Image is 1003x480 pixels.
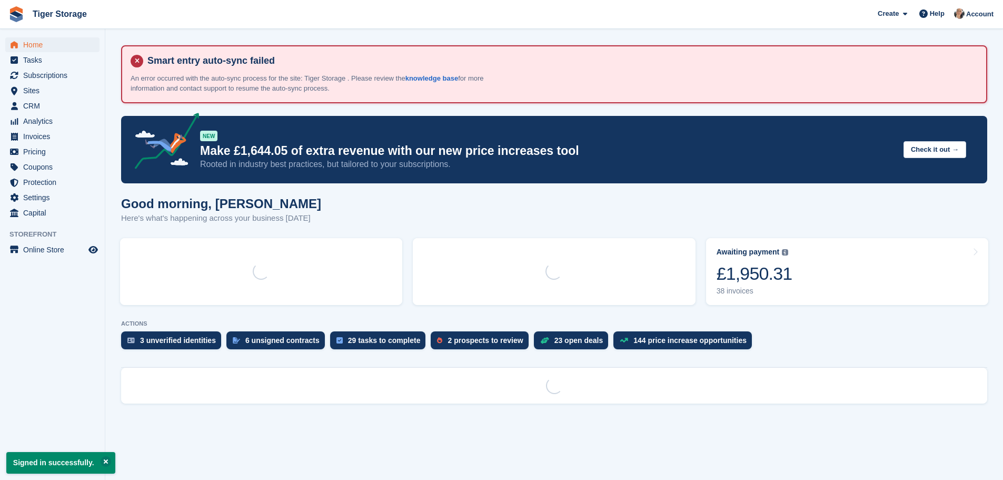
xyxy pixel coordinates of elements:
a: 144 price increase opportunities [613,331,757,355]
span: CRM [23,99,86,113]
span: Capital [23,205,86,220]
a: 23 open deals [534,331,614,355]
h1: Good morning, [PERSON_NAME] [121,197,321,211]
a: menu [5,144,100,159]
a: menu [5,242,100,257]
div: 29 tasks to complete [348,336,421,345]
div: NEW [200,131,217,141]
a: Tiger Storage [28,5,91,23]
span: Sites [23,83,86,98]
span: Create [878,8,899,19]
a: 6 unsigned contracts [226,331,330,355]
span: Protection [23,175,86,190]
div: 38 invoices [717,287,792,296]
div: 6 unsigned contracts [245,336,320,345]
img: task-75834270c22a3079a89374b754ae025e5fb1db73e45f91037f5363f120a921f8.svg [336,337,343,344]
img: Becky Martin [954,8,965,19]
p: ACTIONS [121,320,987,327]
span: Settings [23,190,86,205]
div: £1,950.31 [717,263,792,285]
a: knowledge base [405,74,458,82]
a: menu [5,83,100,98]
div: 2 prospects to review [448,336,523,345]
img: price_increase_opportunities-93ffe204e8149a01c8c9dc8f82e8f89637d9d84a8eef4429ea346261dce0b2c0.svg [620,338,628,342]
span: Analytics [23,114,86,129]
span: Online Store [23,242,86,257]
a: menu [5,160,100,174]
a: menu [5,68,100,83]
img: stora-icon-8386f47178a22dfd0bd8f6a31ec36ba5ce8667c1dd55bd0f319d3a0aa187defe.svg [8,6,24,22]
img: icon-info-grey-7440780725fd019a000dd9b08b2336e03edf1995a4989e88bcd33f0948082b44.svg [782,249,788,256]
a: Preview store [87,243,100,256]
p: Signed in successfully. [6,452,115,474]
span: Storefront [9,229,105,240]
div: 23 open deals [554,336,603,345]
span: Home [23,37,86,52]
span: Subscriptions [23,68,86,83]
span: Tasks [23,53,86,67]
p: Rooted in industry best practices, but tailored to your subscriptions. [200,159,895,170]
div: 144 price increase opportunities [633,336,747,345]
a: 2 prospects to review [431,331,533,355]
img: deal-1b604bf984904fb50ccaf53a9ad4b4a5d6e5aea283cecdc64d6e3604feb123c2.svg [540,337,549,344]
a: menu [5,53,100,67]
a: 29 tasks to complete [330,331,431,355]
img: prospect-51fa495bee0391a8d652442698ab0144808aea92771e9ea1ae160a38d050c398.svg [437,337,442,344]
div: Awaiting payment [717,248,780,257]
a: Awaiting payment £1,950.31 38 invoices [706,238,988,305]
a: menu [5,114,100,129]
span: Coupons [23,160,86,174]
a: menu [5,129,100,144]
p: An error occurred with the auto-sync process for the site: Tiger Storage . Please review the for ... [131,73,499,94]
span: Help [930,8,945,19]
span: Invoices [23,129,86,144]
p: Make £1,644.05 of extra revenue with our new price increases tool [200,143,895,159]
span: Account [966,9,994,19]
h4: Smart entry auto-sync failed [143,55,978,67]
a: menu [5,205,100,220]
img: price-adjustments-announcement-icon-8257ccfd72463d97f412b2fc003d46551f7dbcb40ab6d574587a9cd5c0d94... [126,113,200,173]
img: verify_identity-adf6edd0f0f0b5bbfe63781bf79b02c33cf7c696d77639b501bdc392416b5a36.svg [127,337,135,344]
span: Pricing [23,144,86,159]
div: 3 unverified identities [140,336,216,345]
a: menu [5,99,100,113]
button: Check it out → [903,141,966,159]
a: menu [5,190,100,205]
a: menu [5,175,100,190]
p: Here's what's happening across your business [DATE] [121,212,321,224]
a: 3 unverified identities [121,331,226,355]
a: menu [5,37,100,52]
img: contract_signature_icon-13c848040528278c33f63329250d36e43548de30e8caae1d1a13099fd9432cc5.svg [233,337,240,344]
